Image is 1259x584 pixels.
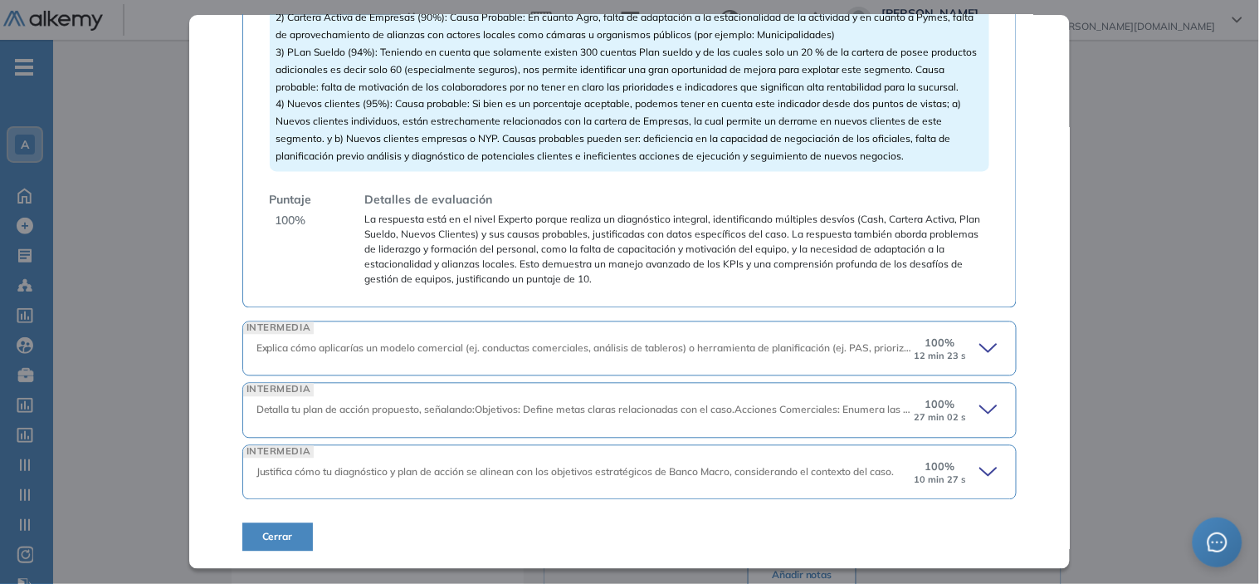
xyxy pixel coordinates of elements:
span: 100 % [925,336,955,351]
span: Puntaje [270,192,312,209]
span: 100 % [925,397,955,413]
span: INTERMEDIA [243,322,315,335]
span: INTERMEDIA [243,446,315,459]
button: Cerrar [242,523,313,552]
span: La respuesta está en el nivel Experto porque realiza un diagnóstico integral, identificando múlti... [365,213,990,287]
span: message [1208,532,1227,552]
small: 27 min 02 s [914,413,966,424]
small: 12 min 23 s [914,351,966,362]
span: INTERMEDIA [243,384,315,396]
span: Cerrar [262,530,293,545]
span: 100 % [925,459,955,475]
span: Justifica cómo tu diagnóstico y plan de acción se alinean con los objetivos estratégicos de Banco... [256,466,895,478]
span: 100 % [276,213,306,230]
span: Detalles de evaluación [365,192,493,209]
small: 10 min 27 s [914,475,966,486]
